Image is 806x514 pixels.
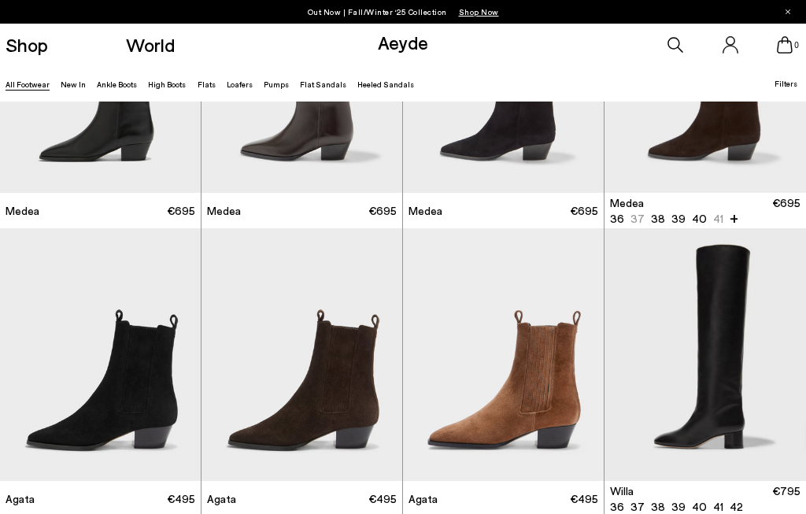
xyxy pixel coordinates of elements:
[604,228,806,481] a: Next slide Previous slide
[227,80,253,89] a: Loafers
[126,35,175,54] a: World
[300,80,346,89] a: Flat Sandals
[409,203,442,219] span: Medea
[651,211,665,227] li: 38
[409,491,438,507] span: Agata
[97,80,137,89] a: Ankle Boots
[368,491,397,507] span: €495
[610,195,644,211] span: Medea
[6,491,35,507] span: Agata
[570,491,598,507] span: €495
[6,80,50,89] a: All Footwear
[6,35,48,54] a: Shop
[167,491,195,507] span: €495
[61,80,86,89] a: New In
[793,41,800,50] span: 0
[775,79,797,88] span: Filters
[6,203,39,219] span: Medea
[570,203,598,219] span: €695
[692,211,707,227] li: 40
[368,203,397,219] span: €695
[201,228,402,481] img: Agata Suede Ankle Boots
[604,228,806,481] div: 1 / 6
[308,4,499,20] p: Out Now | Fall/Winter ‘25 Collection
[357,80,414,89] a: Heeled Sandals
[730,209,738,227] li: +
[671,211,686,227] li: 39
[777,36,793,54] a: 0
[403,228,604,481] img: Agata Suede Ankle Boots
[148,80,186,89] a: High Boots
[403,193,604,228] a: Medea €695
[264,80,289,89] a: Pumps
[207,203,241,219] span: Medea
[198,80,216,89] a: Flats
[207,491,236,507] span: Agata
[610,211,716,227] ul: variant
[604,228,806,481] img: Willa Leather Over-Knee Boots
[772,195,800,227] span: €695
[201,193,402,228] a: Medea €695
[610,211,624,227] li: 36
[610,483,634,499] span: Willa
[167,203,195,219] span: €695
[459,7,499,17] span: Navigate to /collections/new-in
[604,193,806,228] a: Medea 36 37 38 39 40 41 + €695
[378,31,428,54] a: Aeyde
